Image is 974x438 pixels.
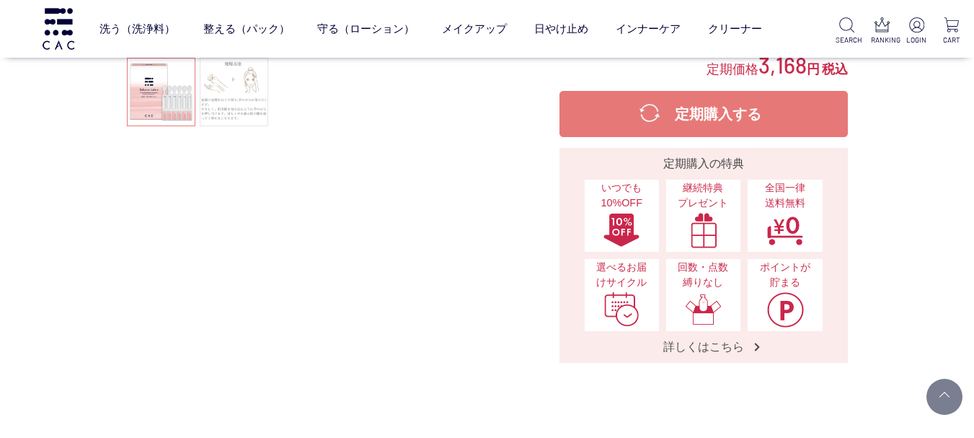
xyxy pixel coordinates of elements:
[649,339,758,354] span: 詳しくはこちら
[592,180,652,211] span: いつでも10%OFF
[822,62,848,76] span: 税込
[685,212,722,248] img: 継続特典プレゼント
[603,292,640,328] img: 選べるお届けサイクル
[906,17,928,45] a: LOGIN
[673,180,733,211] span: 継続特典 プレゼント
[836,35,858,45] p: SEARCH
[708,9,762,48] a: クリーナー
[603,212,640,248] img: いつでも10%OFF
[592,260,652,291] span: 選べるお届けサイクル
[534,9,588,48] a: 日やけ止め
[807,62,820,76] span: 円
[40,8,76,49] img: logo
[755,260,815,291] span: ポイントが貯まる
[565,155,842,172] div: 定期購入の特典
[766,212,804,248] img: 全国一律送料無料
[317,9,415,48] a: 守る（ローション）
[871,35,893,45] p: RANKING
[755,180,815,211] span: 全国一律 送料無料
[559,91,848,137] button: 定期購入する
[906,35,928,45] p: LOGIN
[836,17,858,45] a: SEARCH
[673,260,733,291] span: 回数・点数縛りなし
[685,292,722,328] img: 回数・点数縛りなし
[442,9,507,48] a: メイクアップ
[871,17,893,45] a: RANKING
[99,9,175,48] a: 洗う（洗浄料）
[559,148,848,363] a: 定期購入の特典 いつでも10%OFFいつでも10%OFF 継続特典プレゼント継続特典プレゼント 全国一律送料無料全国一律送料無料 選べるお届けサイクル選べるお届けサイクル 回数・点数縛りなし回数...
[203,9,290,48] a: 整える（パック）
[766,292,804,328] img: ポイントが貯まる
[940,17,962,45] a: CART
[940,35,962,45] p: CART
[616,9,681,48] a: インナーケア
[758,51,807,78] span: 3,168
